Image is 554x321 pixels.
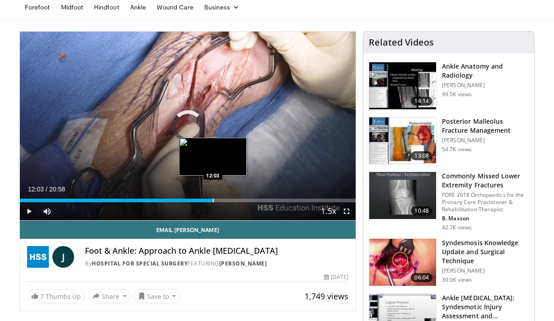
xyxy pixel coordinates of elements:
a: Hospital for Special Surgery [92,260,188,267]
button: Fullscreen [338,202,356,220]
h3: Ankle Anatomy and Radiology [442,62,529,80]
p: B. Maxson [442,215,529,222]
a: 10:48 Commonly Missed Lower Extremity Fractures FORE 2018 Orthopaedics for the Primary Care Pract... [369,172,529,231]
h3: Posterior Malleolus Fracture Management [442,117,529,135]
span: 7 [40,292,44,301]
button: Save to [134,289,180,303]
button: Play [20,202,38,220]
div: Progress Bar [20,199,356,202]
a: 06:04 Syndesmosis Knowledge Update and Surgical Technique [PERSON_NAME] 39.0K views [369,238,529,286]
a: 7 Thumbs Up [27,289,85,303]
p: 42.7K views [442,224,472,231]
p: 54.7K views [442,146,472,153]
p: [PERSON_NAME] [442,82,529,89]
button: Playback Rate [319,202,338,220]
video-js: Video Player [20,32,356,221]
span: 20:58 [49,186,65,193]
img: 50e07c4d-707f-48cd-824d-a6044cd0d074.150x105_q85_crop-smart_upscale.jpg [369,117,436,164]
span: 12:03 [28,186,44,193]
p: 39.0K views [442,276,472,284]
button: Share [89,289,131,303]
p: 99.5K views [442,91,472,98]
img: XzOTlMlQSGUnbGTX4xMDoxOjBzMTt2bJ.150x105_q85_crop-smart_upscale.jpg [369,239,436,286]
span: 06:04 [411,273,432,282]
p: FORE 2018 Orthopaedics for the Primary Care Practitioner & Rehabilitation Therapist [442,191,529,213]
div: By FEATURING [85,260,348,268]
h3: Syndesmosis Knowledge Update and Surgical Technique [442,238,529,265]
span: 1,749 views [305,291,348,302]
img: d079e22e-f623-40f6-8657-94e85635e1da.150x105_q85_crop-smart_upscale.jpg [369,62,436,109]
h3: Ankle [MEDICAL_DATA]: Syndesmotic Injury Assessment and Management Tips a… [442,293,529,321]
h4: Related Videos [369,37,434,48]
p: [PERSON_NAME] [442,137,529,144]
span: / [46,186,47,193]
h3: Commonly Missed Lower Extremity Fractures [442,172,529,190]
img: Hospital for Special Surgery [27,246,49,268]
h4: Foot & Ankle: Approach to Ankle [MEDICAL_DATA] [85,246,348,256]
a: 13:08 Posterior Malleolus Fracture Management [PERSON_NAME] 54.7K views [369,117,529,165]
p: [PERSON_NAME] [442,267,529,274]
a: 14:14 Ankle Anatomy and Radiology [PERSON_NAME] 99.5K views [369,62,529,110]
a: [PERSON_NAME] [219,260,267,267]
span: 14:14 [411,97,432,106]
button: Mute [38,202,56,220]
span: 13:08 [411,151,432,160]
div: [DATE] [324,273,348,281]
a: Email [PERSON_NAME] [20,221,356,239]
img: image.jpeg [179,138,247,176]
a: J [52,246,74,268]
span: 10:48 [411,206,432,215]
img: 4aa379b6-386c-4fb5-93ee-de5617843a87.150x105_q85_crop-smart_upscale.jpg [369,172,436,219]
